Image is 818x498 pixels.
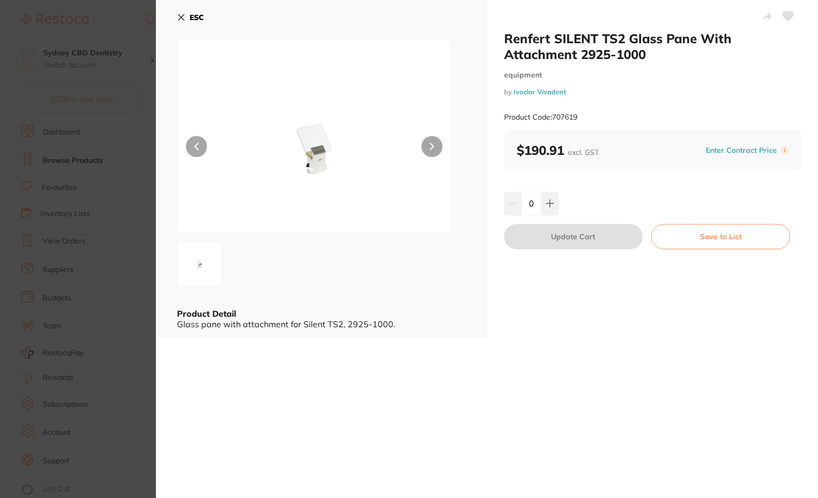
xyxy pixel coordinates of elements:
[568,148,599,157] span: excl. GST
[703,145,780,155] button: Enter Contract Price
[232,66,396,232] img: TmpNREZp
[177,319,466,329] div: Glass pane with attachment for Silent TS2, 2925-1000.
[504,113,577,122] small: Product Code: 707619
[177,308,236,319] b: Product Detail
[504,88,802,96] small: by
[517,142,599,158] b: $190.91
[504,224,643,249] button: Update Cart
[514,87,566,96] a: Ivoclar Vivadent
[780,146,789,154] label: i
[504,31,802,62] h2: Renfert SILENT TS2 Glass Pane With Attachment 2925-1000
[181,245,219,283] img: TmpNREZp
[651,224,790,249] button: Save to List
[504,71,802,80] small: equipment
[177,8,204,26] button: ESC
[190,13,204,22] b: ESC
